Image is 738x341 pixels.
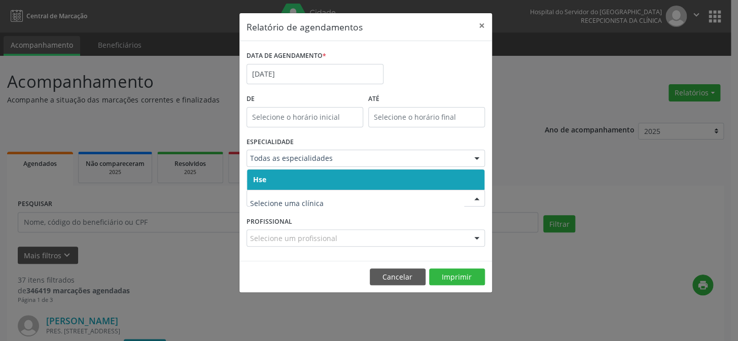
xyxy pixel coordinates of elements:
[247,107,363,127] input: Selecione o horário inicial
[368,91,485,107] label: ATÉ
[429,268,485,286] button: Imprimir
[250,153,464,163] span: Todas as especialidades
[250,193,464,214] input: Selecione uma clínica
[472,13,492,38] button: Close
[247,48,326,64] label: DATA DE AGENDAMENTO
[247,64,383,84] input: Selecione uma data ou intervalo
[247,91,363,107] label: De
[253,175,266,184] span: Hse
[247,134,294,150] label: ESPECIALIDADE
[247,20,363,33] h5: Relatório de agendamentos
[250,233,337,244] span: Selecione um profissional
[368,107,485,127] input: Selecione o horário final
[247,214,292,229] label: PROFISSIONAL
[370,268,426,286] button: Cancelar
